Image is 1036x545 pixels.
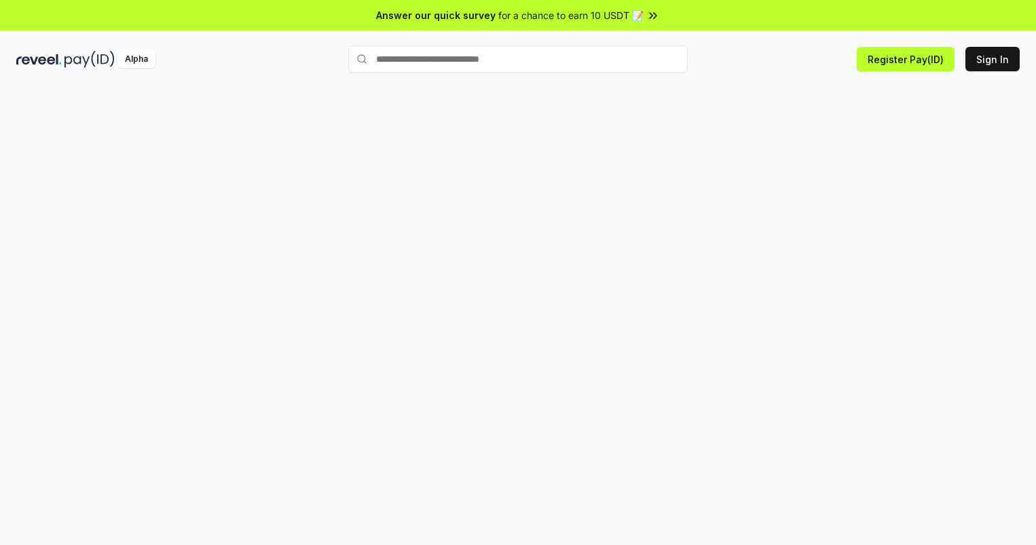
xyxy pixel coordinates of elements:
[117,51,155,68] div: Alpha
[498,8,644,22] span: for a chance to earn 10 USDT 📝
[965,47,1020,71] button: Sign In
[857,47,955,71] button: Register Pay(ID)
[64,51,115,68] img: pay_id
[16,51,62,68] img: reveel_dark
[376,8,496,22] span: Answer our quick survey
